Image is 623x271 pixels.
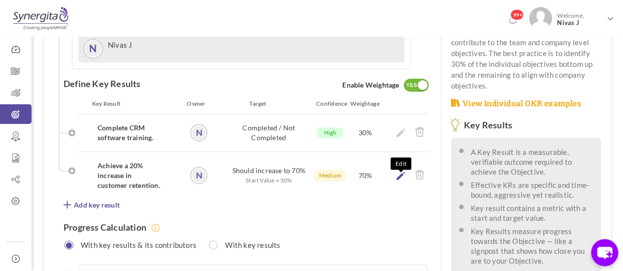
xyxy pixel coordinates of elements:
li: Effective KRs are specific and time-bound, aggressive yet realistic. [471,178,593,200]
a: Notifications [504,13,520,29]
span: Welcome, [552,7,606,31]
h4: Achieve a 20% increase in customer retention. [98,161,161,190]
div: Weightage [350,99,384,109]
h4: Complete CRM software training. [98,123,161,143]
label: With key results & its contributors [68,238,201,250]
div: YES [404,81,420,90]
label: Should increase to 70% [232,166,305,176]
label: Nivas J [108,40,132,49]
button: chat-button [591,239,618,266]
div: 30% [348,123,383,143]
div: Confidence [295,99,350,109]
div: Key Result [85,99,187,109]
span: 99+ [510,9,524,20]
p: Individual objectives and key results define how the team members are going to contribute to the ... [451,15,601,91]
span: High [317,127,343,138]
label: Define Key Results [64,79,141,89]
p: Start Value = 50% [228,176,310,185]
img: Photo [529,7,552,30]
span: Nivas J [557,19,603,27]
li: Key result contains a metric with a start and target value. [471,201,593,223]
h4: Progress Calculation [64,222,428,233]
h3: Key Results [451,120,601,130]
li: Key Results measure progress towards the Objective — like a signpost that shows how close you are... [471,224,593,266]
a: N [84,40,102,58]
a: Photo Welcome,Nivas J [525,3,618,32]
span: Add key result [74,200,120,210]
span: Medium [314,170,346,181]
div: 70% [348,161,383,190]
li: A Key Result is a measurable, verifiable outcome required to achieve the Objective. [471,145,593,177]
div: Target [211,99,296,109]
a: View Individual OKR examples [451,98,581,109]
img: Logo [11,6,70,31]
div: Edit [391,157,411,170]
a: N [191,125,206,140]
div: Owner [187,99,210,109]
label: Completed / Not Completed [228,123,310,143]
label: With key results [213,238,285,250]
span: Enable Weightage [342,79,428,92]
a: N [191,168,206,183]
